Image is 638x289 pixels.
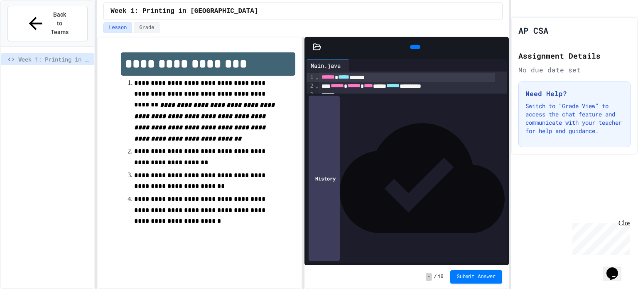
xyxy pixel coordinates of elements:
h2: Assignment Details [518,50,631,62]
span: - [426,273,432,281]
span: 10 [437,274,443,280]
span: / [434,274,437,280]
div: Chat with us now!Close [3,3,57,53]
button: Lesson [103,22,132,33]
button: Back to Teams [7,6,88,41]
h3: Need Help? [525,89,623,99]
span: Back to Teams [50,10,70,37]
button: Grade [134,22,159,33]
div: History [309,96,340,261]
iframe: chat widget [569,220,630,255]
button: Submit Answer [450,270,503,284]
span: Submit Answer [457,274,496,280]
span: Week 1: Printing in [GEOGRAPHIC_DATA] [18,55,91,64]
iframe: chat widget [603,256,630,281]
span: Week 1: Printing in [GEOGRAPHIC_DATA] [110,6,258,16]
span: Fold line [315,74,319,80]
div: 1 [307,73,315,82]
div: Main.java [307,59,349,72]
div: 2 [307,82,315,91]
div: No due date set [518,65,631,75]
span: Fold line [315,82,319,89]
h1: AP CSA [518,25,548,36]
div: Main.java [307,61,345,70]
p: Switch to "Grade View" to access the chat feature and communicate with your teacher for help and ... [525,102,623,135]
div: 3 [307,91,315,99]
